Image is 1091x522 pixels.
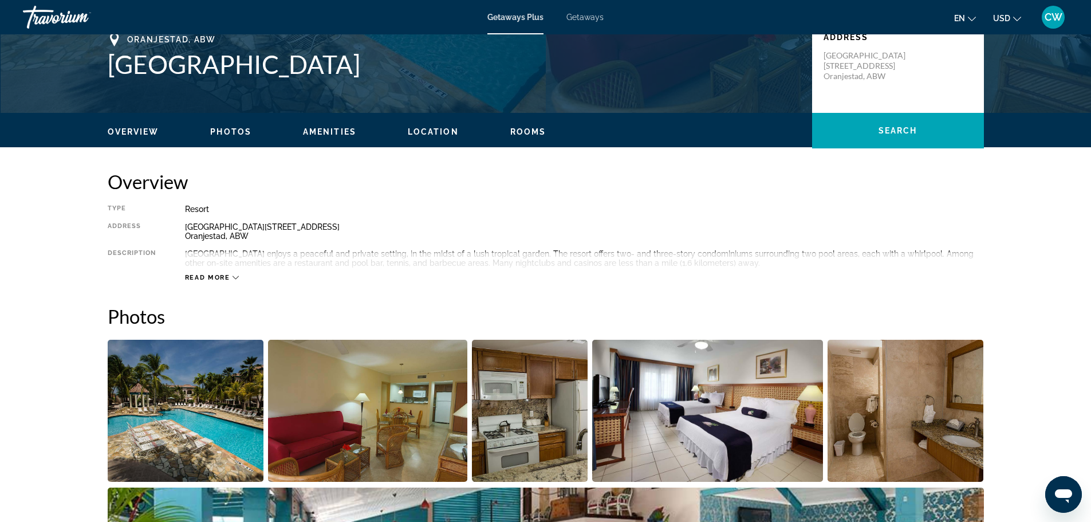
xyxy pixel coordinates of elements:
span: CW [1045,11,1062,23]
button: User Menu [1038,5,1068,29]
div: [GEOGRAPHIC_DATA] enjoys a peaceful and private setting, in the midst of a lush tropical garden. ... [185,249,984,268]
span: en [954,14,965,23]
button: Change language [954,10,976,26]
button: Open full-screen image slider [108,339,264,482]
span: Rooms [510,127,546,136]
h1: [GEOGRAPHIC_DATA] [108,49,801,79]
span: Overview [108,127,159,136]
a: Getaways [566,13,604,22]
span: Photos [210,127,251,136]
span: Read more [185,274,230,281]
button: Rooms [510,127,546,137]
button: Open full-screen image slider [828,339,984,482]
button: Overview [108,127,159,137]
div: Type [108,205,156,214]
button: Read more [185,273,239,282]
button: Open full-screen image slider [592,339,823,482]
p: [GEOGRAPHIC_DATA][STREET_ADDRESS] Oranjestad, ABW [824,50,915,81]
button: Search [812,113,984,148]
span: USD [993,14,1010,23]
p: Address [824,33,972,42]
button: Photos [210,127,251,137]
a: Getaways Plus [487,13,543,22]
span: Location [408,127,459,136]
div: Resort [185,205,984,214]
div: Address [108,222,156,241]
button: Open full-screen image slider [472,339,588,482]
button: Amenities [303,127,356,137]
a: Travorium [23,2,137,32]
h2: Photos [108,305,984,328]
button: Change currency [993,10,1021,26]
div: [GEOGRAPHIC_DATA][STREET_ADDRESS] Oranjestad, ABW [185,222,984,241]
span: Search [879,126,917,135]
button: Location [408,127,459,137]
span: Amenities [303,127,356,136]
iframe: Button to launch messaging window [1045,476,1082,513]
span: Oranjestad, ABW [127,35,216,44]
h2: Overview [108,170,984,193]
div: Description [108,249,156,268]
button: Open full-screen image slider [268,339,467,482]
